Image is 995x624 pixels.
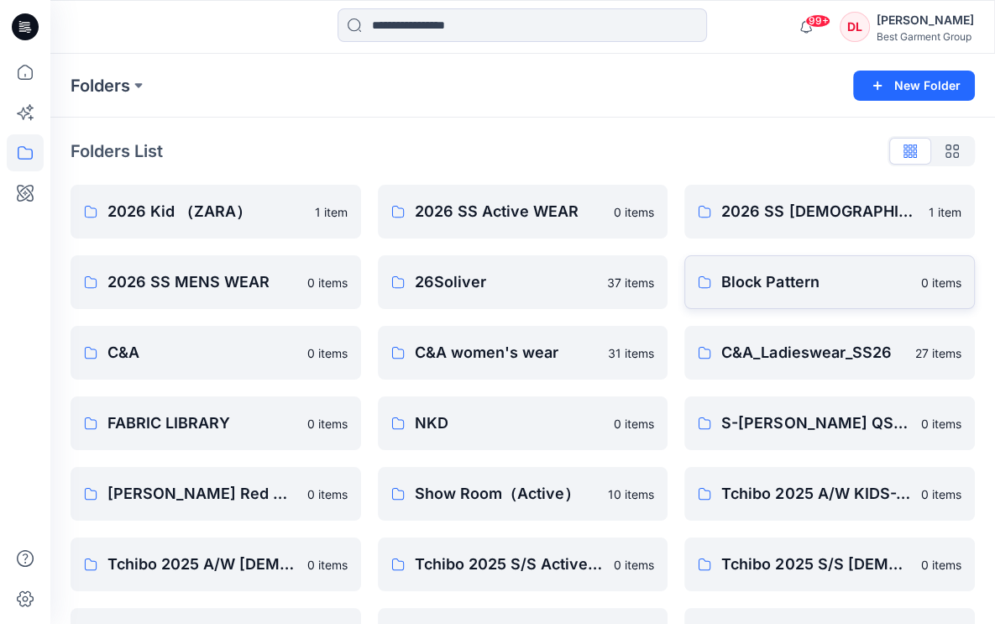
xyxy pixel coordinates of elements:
a: C&A_Ladieswear_SS2627 items [684,326,975,380]
a: Tchibo 2025 S/S [DEMOGRAPHIC_DATA]-Wear0 items [684,537,975,591]
p: 0 items [307,415,348,433]
p: 0 items [307,344,348,362]
p: 0 items [614,415,654,433]
p: Block Pattern [721,270,911,294]
a: C&A0 items [71,326,361,380]
button: New Folder [853,71,975,101]
p: C&A_Ladieswear_SS26 [721,341,905,364]
a: 2026 SS MENS WEAR0 items [71,255,361,309]
p: 2026 SS Active WEAR [415,200,605,223]
p: 1 item [929,203,961,221]
p: 0 items [921,415,961,433]
a: Folders [71,74,130,97]
p: FABRIC LIBRARY [107,412,297,435]
a: 26Soliver37 items [378,255,668,309]
p: 0 items [307,485,348,503]
a: Tchibo 2025 A/W KIDS-WEAR0 items [684,467,975,521]
div: Best Garment Group [877,30,974,43]
p: C&A [107,341,297,364]
p: Folders List [71,139,163,164]
p: 37 items [607,274,654,291]
div: DL [840,12,870,42]
a: 2026 Kid （ZARA）1 item [71,185,361,239]
a: C&A women's wear31 items [378,326,668,380]
p: 0 items [614,203,654,221]
p: Show Room（Active） [415,482,599,506]
p: 0 items [921,485,961,503]
a: FABRIC LIBRARY0 items [71,396,361,450]
p: Tchibo 2025 S/S [DEMOGRAPHIC_DATA]-Wear [721,553,911,576]
a: Block Pattern0 items [684,255,975,309]
a: NKD0 items [378,396,668,450]
a: Tchibo 2025 S/S Active-Wear0 items [378,537,668,591]
p: Tchibo 2025 A/W KIDS-WEAR [721,482,911,506]
p: 2026 SS [DEMOGRAPHIC_DATA] WEAR [721,200,919,223]
div: [PERSON_NAME] [877,10,974,30]
p: S-[PERSON_NAME] QS fahion [721,412,911,435]
p: Tchibo 2025 S/S Active-Wear [415,553,605,576]
a: Tchibo 2025 A/W [DEMOGRAPHIC_DATA]-WEAR0 items [71,537,361,591]
p: 26Soliver [415,270,598,294]
a: Show Room（Active）10 items [378,467,668,521]
span: 99+ [805,14,830,28]
p: Tchibo 2025 A/W [DEMOGRAPHIC_DATA]-WEAR [107,553,297,576]
p: 10 items [608,485,654,503]
a: S-[PERSON_NAME] QS fahion0 items [684,396,975,450]
p: 0 items [921,556,961,574]
a: 2026 SS [DEMOGRAPHIC_DATA] WEAR1 item [684,185,975,239]
p: 2026 SS MENS WEAR [107,270,297,294]
p: C&A women's wear [415,341,599,364]
p: 2026 Kid （ZARA） [107,200,305,223]
p: NKD [415,412,605,435]
p: 31 items [608,344,654,362]
p: 27 items [915,344,961,362]
a: [PERSON_NAME] Red men0 items [71,467,361,521]
p: 0 items [307,556,348,574]
p: 0 items [921,274,961,291]
p: 0 items [614,556,654,574]
a: 2026 SS Active WEAR0 items [378,185,668,239]
p: 0 items [307,274,348,291]
p: [PERSON_NAME] Red men [107,482,297,506]
p: 1 item [315,203,348,221]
